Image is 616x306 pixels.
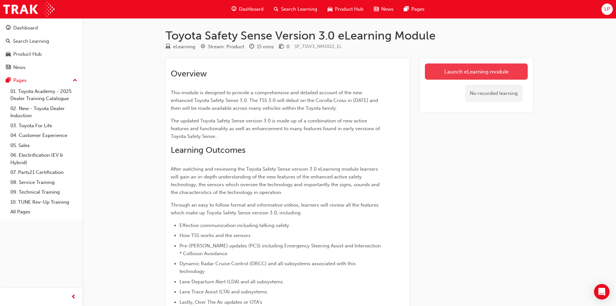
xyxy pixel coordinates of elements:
div: Pages [13,77,27,84]
div: Type [166,43,195,51]
div: Duration [249,43,274,51]
a: 07. Parts21 Certification [8,167,80,177]
button: LP [601,4,613,15]
a: 01. Toyota Academy - 2025 Dealer Training Catalogue [8,86,80,104]
a: news-iconNews [369,3,399,16]
span: How TSS works and the sensors [179,232,251,238]
div: Stream [200,43,244,51]
span: guage-icon [232,5,236,13]
span: money-icon [279,44,284,50]
span: Pages [411,6,425,13]
span: clock-icon [249,44,254,50]
h1: Toyota Safety Sense Version 3.0 eLearning Module [166,28,533,43]
span: Dynamic Radar Cruise Control (DRCC) and all subsystems associated with this technology [179,261,357,274]
a: search-iconSearch Learning [269,3,322,16]
div: No recorded learning [465,85,523,102]
div: Price [279,43,289,51]
span: pages-icon [6,78,11,84]
span: This module is designed to provide a comprehensive and detailed account of the new enhanced Toyot... [171,90,379,111]
span: learningResourceType_ELEARNING-icon [166,44,170,50]
div: Dashboard [13,24,38,32]
span: news-icon [374,5,379,13]
span: Effective communication including talking safety [179,222,289,228]
span: The updated Toyota Safety Sense version 3.0 is made up of a combination of new active features an... [171,118,381,139]
span: Through an easy to follow format and informative videos, learners will review all the features wh... [171,202,380,216]
a: 04. Customer Experience [8,130,80,141]
span: up-icon [73,76,77,85]
span: Search Learning [281,6,317,13]
span: Lane Departure Alert (LDA) and all subsystems [179,279,283,285]
a: 06. Electrification (EV & Hybrid) [8,150,80,167]
a: 09. Technical Training [8,187,80,197]
span: Product Hub [335,6,363,13]
span: guage-icon [6,25,11,31]
div: eLearning [173,43,195,51]
a: News [3,62,80,74]
span: Overview [171,69,207,79]
img: Trak [3,2,55,17]
span: prev-icon [71,293,76,301]
a: Search Learning [3,35,80,47]
a: 05. Sales [8,141,80,151]
span: car-icon [6,51,11,57]
div: 15 mins [257,43,274,51]
span: Learning resource code [295,44,342,49]
a: 03. Toyota For Life [8,121,80,131]
a: 08. Service Training [8,177,80,187]
div: Product Hub [13,51,42,58]
a: All Pages [8,207,80,217]
span: Lastly, Over The Air updates or OTA’s [179,299,262,305]
span: News [381,6,394,13]
span: LP [604,6,610,13]
span: pages-icon [404,5,409,13]
div: Open Intercom Messenger [594,284,610,300]
span: Dashboard [239,6,264,13]
span: search-icon [274,5,278,13]
span: news-icon [6,65,11,71]
a: guage-iconDashboard [226,3,269,16]
a: Dashboard [3,22,80,34]
span: car-icon [328,5,332,13]
a: car-iconProduct Hub [322,3,369,16]
a: Launch eLearning module [425,63,528,80]
div: Stream: Product [208,43,244,51]
span: Pre-[PERSON_NAME] updates (PCS) including Emergency Steering Assist and Intersection * Collision ... [179,243,382,256]
div: News [13,64,26,71]
span: search-icon [6,39,10,44]
span: Lane Trace Assist (LTA) and subsystems [179,289,267,295]
a: Product Hub [3,48,80,60]
a: pages-iconPages [399,3,430,16]
button: Pages [3,74,80,86]
div: 0 [286,43,289,51]
span: target-icon [200,44,205,50]
a: 10. TUNE Rev-Up Training [8,197,80,207]
button: DashboardSearch LearningProduct HubNews [3,21,80,74]
div: Search Learning [13,38,49,45]
a: 02. New - Toyota Dealer Induction [8,104,80,121]
span: After watching and reviewing the Toyota Safety Sense version 3.0 eLearning module learners will g... [171,166,381,195]
span: Learning Outcomes [171,145,245,155]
